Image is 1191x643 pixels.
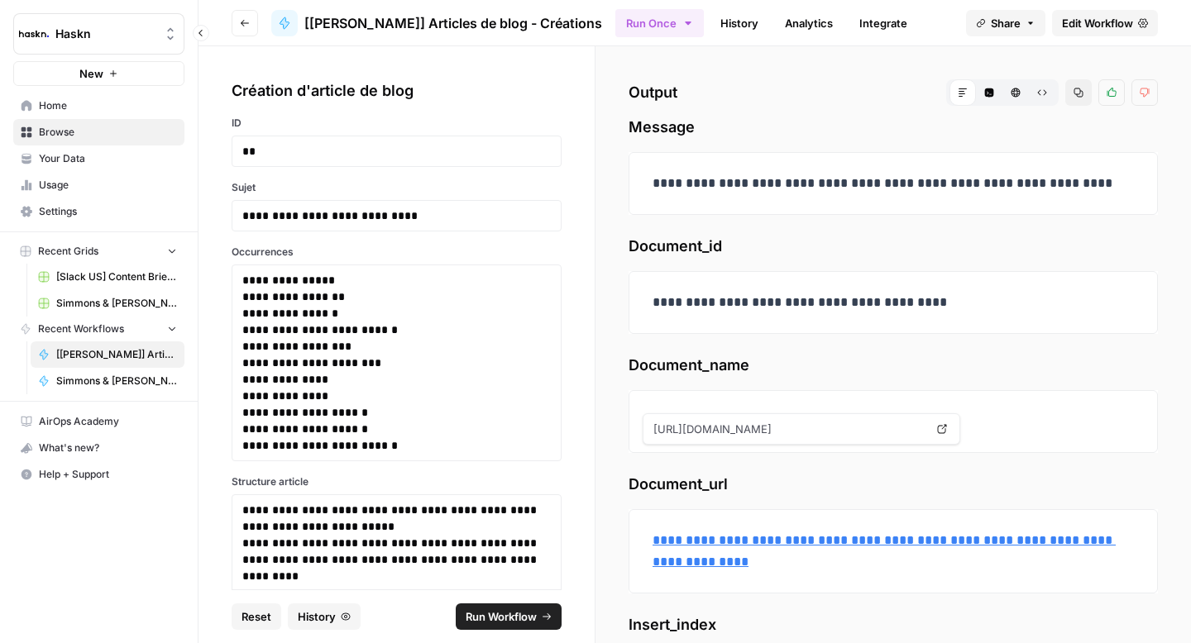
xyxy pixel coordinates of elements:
span: Document_id [629,235,1158,258]
button: What's new? [13,435,184,461]
img: Haskn Logo [19,19,49,49]
label: Occurrences [232,245,562,260]
span: Help + Support [39,467,177,482]
span: Recent Grids [38,244,98,259]
button: Share [966,10,1045,36]
button: Recent Grids [13,239,184,264]
span: [Slack US] Content Brief & Content Generation - Creation [56,269,177,284]
div: What's new? [14,436,184,460]
span: Browse [39,125,177,140]
a: [[PERSON_NAME]] Articles de blog - Créations [31,341,184,368]
a: Edit Workflow [1052,10,1158,36]
span: Message [629,116,1158,139]
span: Usage [39,178,177,193]
span: Home [39,98,177,113]
a: Integrate [849,10,917,36]
button: Recent Workflows [13,317,184,341]
span: History [298,608,336,625]
button: Run Once [615,9,704,37]
span: Reset [242,608,271,625]
span: [[PERSON_NAME]] Articles de blog - Créations [56,347,177,362]
span: Your Data [39,151,177,166]
div: Création d'article de blog [232,79,562,102]
a: Your Data [13,145,184,172]
span: Insert_index [629,613,1158,636]
a: Usage [13,172,184,198]
a: Settings [13,198,184,225]
button: History [288,603,361,630]
a: [Slack US] Content Brief & Content Generation - Creation [31,264,184,290]
a: History [710,10,768,36]
span: Settings [39,204,177,219]
label: ID [232,116,562,131]
button: Run Workflow [456,603,562,630]
label: Sujet [232,180,562,195]
span: AirOps Academy [39,414,177,429]
button: Reset [232,603,281,630]
a: Home [13,93,184,119]
span: New [79,65,103,82]
a: Simmons & [PERSON_NAME] - Optimization pages for LLMs Grid [31,290,184,317]
span: Simmons & [PERSON_NAME] - Optimization pages for LLMs Grid [56,296,177,311]
label: Structure article [232,474,562,489]
span: Document_name [629,354,1158,377]
span: [URL][DOMAIN_NAME] [650,414,928,444]
a: [[PERSON_NAME]] Articles de blog - Créations [271,10,602,36]
button: New [13,61,184,86]
span: Run Workflow [466,608,537,625]
span: [[PERSON_NAME]] Articles de blog - Créations [304,13,602,33]
span: Simmons & [PERSON_NAME] - Optimization pages for LLMs [56,374,177,388]
span: Recent Workflows [38,321,124,336]
span: Edit Workflow [1062,15,1133,31]
a: AirOps Academy [13,408,184,435]
span: Haskn [55,26,155,42]
button: Workspace: Haskn [13,13,184,55]
a: Browse [13,119,184,145]
h2: Output [629,79,1158,106]
button: Help + Support [13,461,184,488]
span: Document_url [629,473,1158,496]
a: Simmons & [PERSON_NAME] - Optimization pages for LLMs [31,368,184,394]
a: Analytics [775,10,843,36]
span: Share [991,15,1021,31]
